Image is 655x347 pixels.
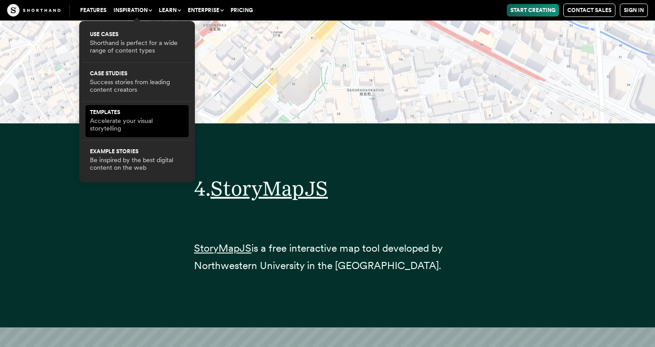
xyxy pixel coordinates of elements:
[90,117,184,133] p: Accelerate your visual storytelling
[90,78,184,94] p: Success stories from leading content creators
[110,4,155,16] button: Inspiration
[7,4,61,16] img: The Craft
[507,4,559,16] a: Start Creating
[90,71,184,94] a: Case StudiesSuccess stories from leading content creators
[194,242,251,254] a: StoryMapJS
[90,32,184,55] a: Use CasesShorthand is perfect for a wide range of content types
[90,149,184,172] a: Example StoriesBe inspired by the best digital content on the web
[227,4,256,16] a: Pricing
[90,39,184,55] p: Shorthand is perfect for a wide range of content types
[563,4,615,17] a: Contact Sales
[90,110,184,133] a: TemplatesAccelerate your visual storytelling
[90,156,184,172] p: Be inspired by the best digital content on the web
[620,4,648,17] a: Sign in
[210,176,328,200] a: StoryMapJS
[194,176,210,200] span: 4.
[184,4,227,16] button: Enterprise
[155,4,184,16] button: Learn
[194,242,442,272] span: is a free interactive map tool developed by Northwestern University in the [GEOGRAPHIC_DATA].
[77,4,110,16] a: Features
